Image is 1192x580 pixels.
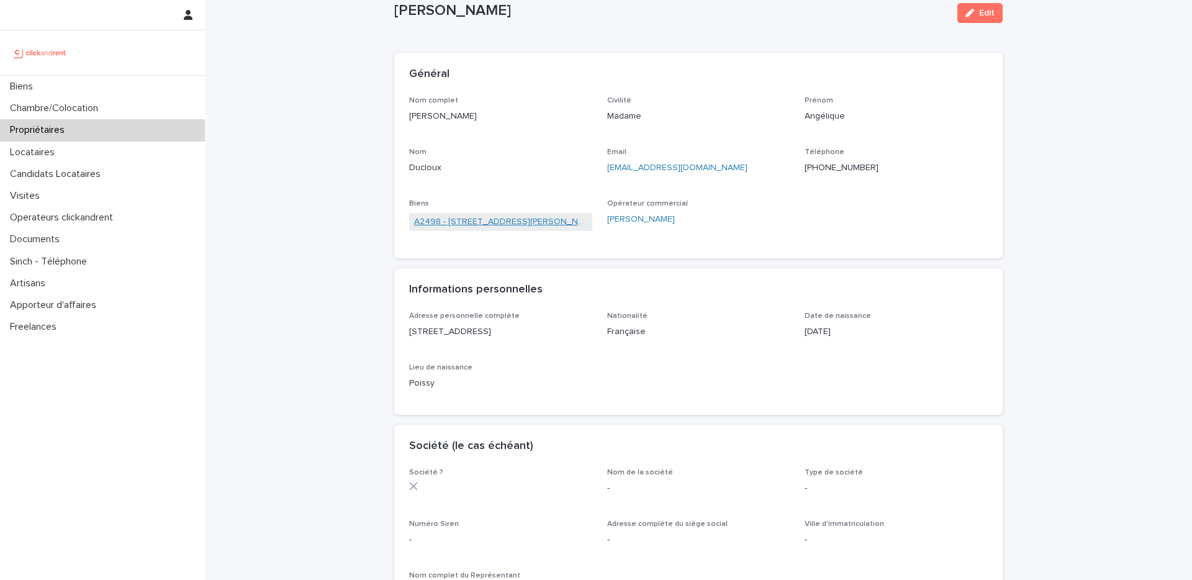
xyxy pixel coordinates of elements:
[409,364,472,371] span: Lieu de naissance
[5,278,55,289] p: Artisans
[607,110,790,123] p: Madame
[957,3,1003,23] button: Edit
[5,256,97,268] p: Sinch - Téléphone
[805,533,988,546] p: -
[607,97,631,104] span: Civilité
[409,200,429,207] span: Biens
[805,148,844,156] span: Téléphone
[5,168,111,180] p: Candidats Locataires
[409,312,520,320] span: Adresse personnelle complète
[5,147,65,158] p: Locataires
[409,377,592,390] p: Poissy
[409,148,427,156] span: Nom
[409,325,592,338] p: [STREET_ADDRESS]
[607,520,728,528] span: Adresse complète du siège social
[805,161,988,174] p: [PHONE_NUMBER]
[607,163,747,172] a: [EMAIL_ADDRESS][DOMAIN_NAME]
[409,440,533,453] h2: Société (le cas échéant)
[805,110,988,123] p: Angélique
[607,469,673,476] span: Nom de la société
[409,110,592,123] p: [PERSON_NAME]
[409,469,443,476] span: Société ?
[409,572,520,579] span: Nom complet du Représentant
[5,212,123,224] p: Operateurs clickandrent
[805,97,833,104] span: Prénom
[394,2,947,20] p: [PERSON_NAME]
[409,161,592,174] p: Ducloux
[409,97,458,104] span: Nom complet
[409,68,449,81] h2: Général
[5,81,43,93] p: Biens
[805,520,884,528] span: Ville d'immatriculation
[805,469,863,476] span: Type de société
[5,299,106,311] p: Apporteur d'affaires
[5,233,70,245] p: Documents
[5,102,108,114] p: Chambre/Colocation
[805,325,988,338] p: [DATE]
[607,482,790,495] p: -
[607,148,626,156] span: Email
[10,40,70,65] img: UCB0brd3T0yccxBKYDjQ
[805,312,871,320] span: Date de naissance
[805,482,988,495] p: -
[414,215,587,229] a: A2498 - [STREET_ADDRESS][PERSON_NAME]
[5,190,50,202] p: Visites
[607,312,648,320] span: Nationalité
[5,124,74,136] p: Propriétaires
[409,283,543,297] h2: Informations personnelles
[607,533,790,546] p: -
[979,9,995,17] span: Edit
[607,200,688,207] span: Opérateur commercial
[5,321,66,333] p: Freelances
[409,533,592,546] p: -
[607,325,790,338] p: Française
[409,520,459,528] span: Numéro Siren
[607,213,675,226] a: [PERSON_NAME]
